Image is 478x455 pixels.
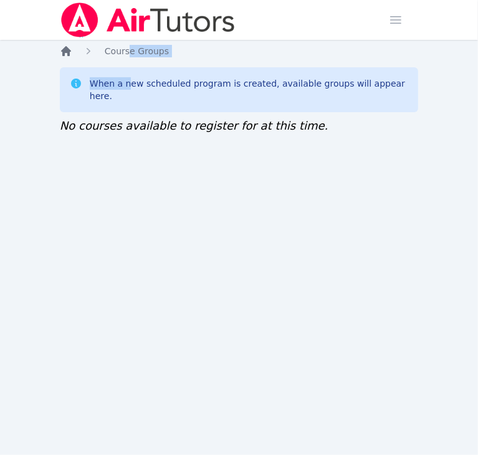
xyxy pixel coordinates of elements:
[60,2,236,37] img: Air Tutors
[90,77,408,102] div: When a new scheduled program is created, available groups will appear here.
[105,45,169,57] a: Course Groups
[60,119,328,132] span: No courses available to register for at this time.
[105,46,169,56] span: Course Groups
[60,45,418,57] nav: Breadcrumb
